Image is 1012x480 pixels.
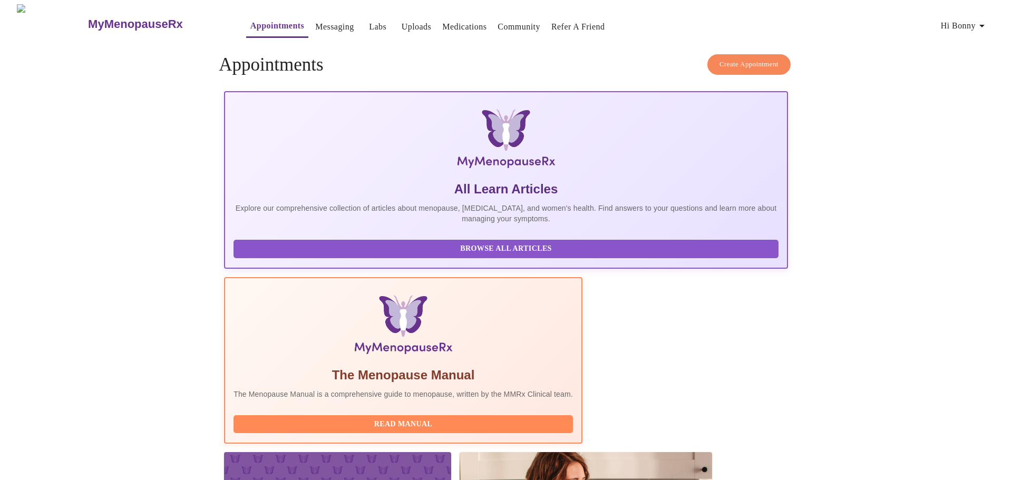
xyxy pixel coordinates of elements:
[402,19,432,34] a: Uploads
[438,16,491,37] button: Medications
[311,16,358,37] button: Messaging
[233,240,779,258] button: Browse All Articles
[219,54,793,75] h4: Appointments
[493,16,544,37] button: Community
[498,19,540,34] a: Community
[233,419,576,428] a: Read Manual
[17,4,87,44] img: MyMenopauseRx Logo
[719,58,779,71] span: Create Appointment
[233,181,779,198] h5: All Learn Articles
[233,203,779,224] p: Explore our comprehensive collection of articles about menopause, [MEDICAL_DATA], and women's hea...
[442,19,486,34] a: Medications
[244,242,768,256] span: Browse All Articles
[233,389,573,399] p: The Menopause Manual is a comprehensive guide to menopause, written by the MMRx Clinical team.
[246,15,308,38] button: Appointments
[88,17,183,31] h3: MyMenopauseRx
[233,243,781,252] a: Browse All Articles
[361,16,395,37] button: Labs
[369,19,386,34] a: Labs
[941,18,988,33] span: Hi Bonny
[707,54,791,75] button: Create Appointment
[233,367,573,384] h5: The Menopause Manual
[397,16,436,37] button: Uploads
[547,16,609,37] button: Refer a Friend
[233,415,573,434] button: Read Manual
[87,6,225,43] a: MyMenopauseRx
[318,109,694,172] img: MyMenopauseRx Logo
[250,18,304,33] a: Appointments
[287,295,519,358] img: Menopause Manual
[937,15,992,36] button: Hi Bonny
[551,19,605,34] a: Refer a Friend
[244,418,562,431] span: Read Manual
[315,19,354,34] a: Messaging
